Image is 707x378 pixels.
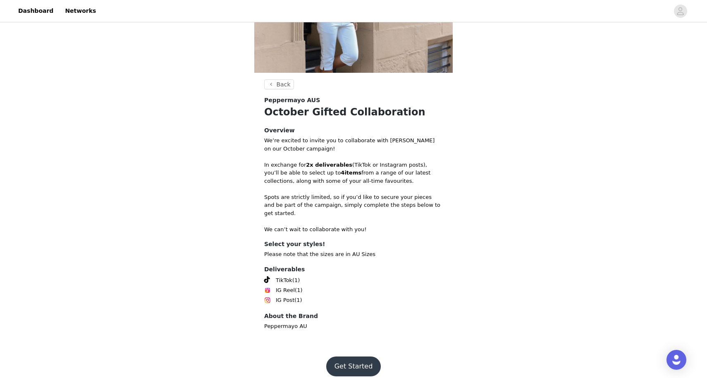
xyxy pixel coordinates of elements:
[264,161,443,185] p: In exchange for (TikTok or Instagram posts), you’ll be able to select up to from a range of our l...
[264,322,443,330] p: Peppermayo AU
[264,225,443,234] p: We can’t wait to collaborate with you!
[60,2,101,20] a: Networks
[341,170,344,176] strong: 4
[264,79,294,89] button: Back
[264,126,443,135] h4: Overview
[295,286,302,294] span: (1)
[264,136,443,153] p: We’re excited to invite you to collaborate with [PERSON_NAME] on our October campaign!
[264,297,271,304] img: Instagram Icon
[326,356,381,376] button: Get Started
[264,250,443,258] p: Please note that the sizes are in AU Sizes
[264,312,443,321] h4: About the Brand
[264,193,443,218] p: Spots are strictly limited, so if you’d like to secure your pieces and be part of the campaign, s...
[276,296,294,304] span: IG Post
[676,5,684,18] div: avatar
[264,105,443,120] h1: October Gifted Collaboration
[344,170,361,176] strong: items
[294,296,302,304] span: (1)
[264,287,271,294] img: Instagram Reels Icon
[13,2,58,20] a: Dashboard
[264,240,443,249] h4: Select your styles!
[264,265,443,274] h4: Deliverables
[666,350,686,370] div: Open Intercom Messenger
[264,96,320,105] span: Peppermayo AUS
[276,286,295,294] span: IG Reel
[306,162,352,168] strong: 2x deliverables
[276,276,292,285] span: TikTok
[292,276,300,285] span: (1)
